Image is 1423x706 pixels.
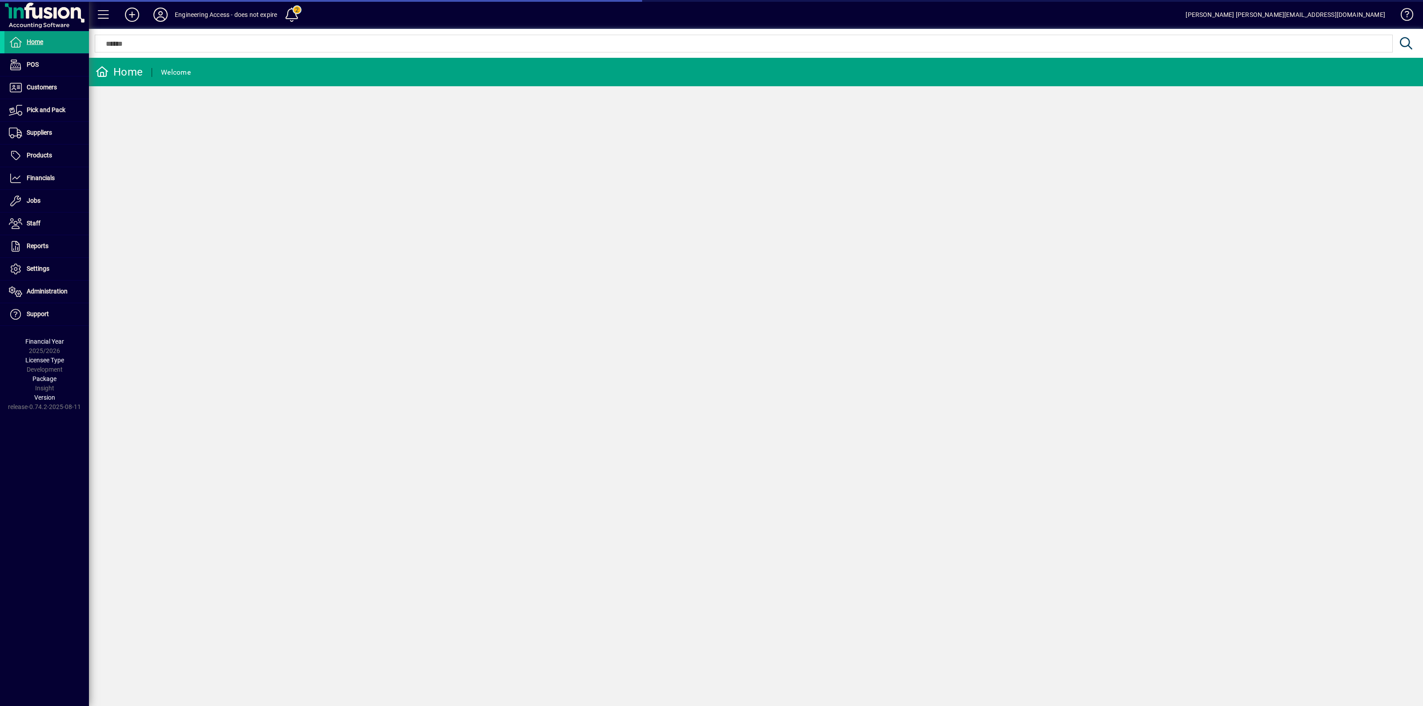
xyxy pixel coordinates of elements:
[4,190,89,212] a: Jobs
[4,167,89,189] a: Financials
[96,65,143,79] div: Home
[25,357,64,364] span: Licensee Type
[27,242,48,249] span: Reports
[34,394,55,401] span: Version
[27,220,40,227] span: Staff
[27,129,52,136] span: Suppliers
[175,8,277,22] div: Engineering Access - does not expire
[146,7,175,23] button: Profile
[32,375,56,382] span: Package
[1186,8,1385,22] div: [PERSON_NAME] [PERSON_NAME][EMAIL_ADDRESS][DOMAIN_NAME]
[4,122,89,144] a: Suppliers
[4,144,89,167] a: Products
[27,84,57,91] span: Customers
[25,338,64,345] span: Financial Year
[4,54,89,76] a: POS
[27,265,49,272] span: Settings
[4,99,89,121] a: Pick and Pack
[4,213,89,235] a: Staff
[4,258,89,280] a: Settings
[4,303,89,325] a: Support
[118,7,146,23] button: Add
[161,65,191,80] div: Welcome
[4,281,89,303] a: Administration
[27,310,49,317] span: Support
[4,76,89,99] a: Customers
[27,174,55,181] span: Financials
[27,106,65,113] span: Pick and Pack
[4,235,89,257] a: Reports
[1394,2,1412,31] a: Knowledge Base
[27,288,68,295] span: Administration
[27,61,39,68] span: POS
[27,197,40,204] span: Jobs
[27,152,52,159] span: Products
[27,38,43,45] span: Home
